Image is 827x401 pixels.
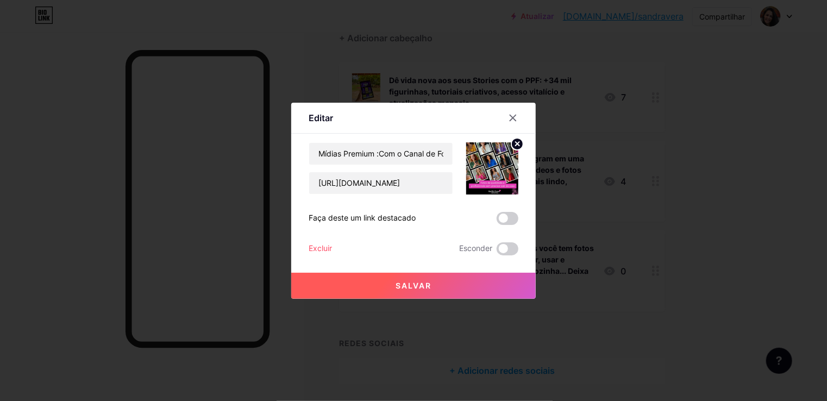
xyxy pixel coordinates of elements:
[466,142,518,195] img: link_miniatura
[291,273,536,299] button: Salvar
[309,213,416,222] font: Faça deste um link destacado
[309,172,453,194] input: URL
[396,281,431,290] font: Salvar
[309,243,332,253] font: Excluir
[459,243,492,253] font: Esconder
[309,143,453,165] input: Título
[309,112,333,123] font: Editar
